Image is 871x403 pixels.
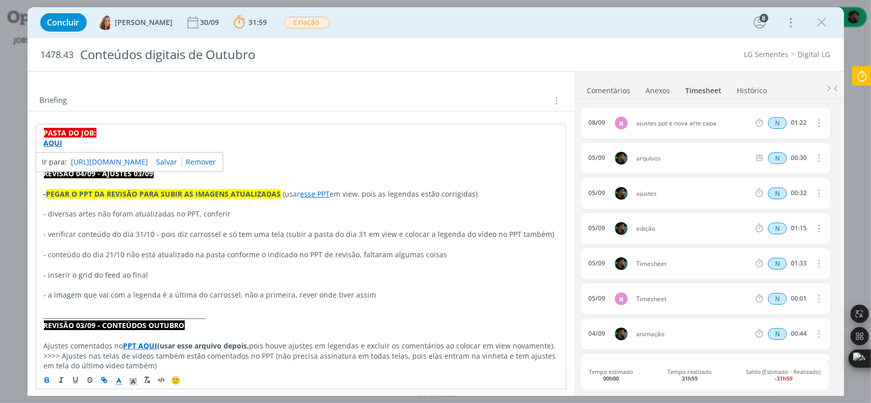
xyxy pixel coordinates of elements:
a: PPT AQUI [123,341,158,351]
div: 05/09 [588,190,605,197]
div: 05/09 [588,225,605,232]
div: Horas normais [768,258,787,270]
span: Concluir [47,18,80,26]
button: 8 [752,14,768,31]
span: Cor de Fundo [126,374,140,387]
span: 31:59 [249,17,267,27]
b: 00h00 [603,374,619,382]
span: Timesheet [632,261,754,267]
p: - a imagem que vai com a legenda é a última do carrossel, não a primeira, rever onde tiver assim [44,290,558,300]
div: 00:30 [791,154,807,162]
div: Horas normais [768,223,787,234]
span: Tarefas [38,83,63,95]
strong: (usar esse arquivo depois, [158,341,250,351]
div: 05/09 [588,260,605,267]
div: 00:32 [791,190,807,197]
img: K [615,222,628,235]
div: 01:15 [791,225,807,232]
span: Saldo (Estimado - Realizado) [746,368,821,382]
p: >>>> Ajustes nas telas de vídeos também estão comentados no PPT (não precisa assinatura em todas ... [44,351,558,371]
span: Tempo realizado [668,368,712,382]
div: 04/09 [588,330,605,337]
span: Briefing [40,94,67,108]
div: 08/09 [588,119,605,126]
strong: REVISÃO 04/09 - AJUSTES 03/09 [44,169,154,178]
div: 01:33 [791,260,807,267]
span: ajustes [632,191,754,197]
div: 00:01 [791,295,807,302]
span: N [768,117,787,129]
div: N [615,292,628,305]
div: 00:44 [791,330,807,337]
img: V [98,15,113,30]
button: 🙂 [169,374,183,387]
img: K [615,152,628,165]
span: Criação [284,17,330,29]
div: 30/09 [201,19,221,26]
p: (usar em view, pois as legendas estão corrigidas) [44,189,558,199]
a: esse PPT [301,189,330,199]
p: - conteúdo do dia 21/10 não está atualizado na pasta conforme o indicado no PPT de revisão, falta... [44,250,558,260]
span: N [768,258,787,270]
span: N [768,293,787,305]
p: - inserir o grid do feed ao final [44,270,558,280]
span: N [768,223,787,234]
button: Concluir [40,13,87,32]
a: Digital LG [798,49,831,59]
p: - diversas artes não foram atualizadas no PPT, conferir [44,209,558,219]
span: ajustes ppt e nova arte capa [632,120,754,126]
div: N [615,117,628,129]
p: - verificar conteúdo do dia 31/10 - pois diz carrossel e só tem uma tela (subir a pasta do dia 31... [44,229,558,239]
span: Timesheet [632,296,754,302]
div: Horas normais [768,328,787,340]
a: LG Sementes [744,49,789,59]
span: N [768,152,787,164]
div: Horas normais [768,293,787,305]
img: K [615,328,628,340]
div: Anexos [646,86,670,96]
b: -31h59 [775,374,792,382]
span: Tempo estimado [589,368,633,382]
strong: - [44,189,46,199]
div: 01:22 [791,119,807,126]
div: 05/09 [588,154,605,162]
button: V[PERSON_NAME] [98,15,173,30]
a: [URL][DOMAIN_NAME] [71,155,148,169]
p: Ajustes comentados no pois houve ajustes em legendas e excluir os comentários ao colocar em view ... [44,341,558,351]
span: animação [632,331,754,337]
strong: PASTA DO JOB: [44,128,96,138]
span: N [768,187,787,199]
span: Cor do Texto [112,374,126,387]
strong: REVISÃO 03/09 - CONTEÚDOS OUTUBRO [44,320,185,330]
button: 31:59 [231,14,270,31]
div: 8 [760,14,768,22]
span: edição [632,226,754,232]
span: 🙂 [171,375,181,386]
b: 31h59 [682,374,698,382]
span: N [768,328,787,340]
span: arquivos [632,155,754,162]
strong: _____________________________________________________ [44,310,206,320]
strong: PEGAR O PPT DA REVISÃO PARA SUBIR AS IMAGENS ATUALIZADAS [46,189,281,199]
a: Histórico [737,81,768,96]
div: Horas normais [768,117,787,129]
span: [PERSON_NAME] [115,19,173,26]
a: Comentários [587,81,631,96]
div: Horas normais [768,187,787,199]
span: 1478.43 [41,49,74,61]
img: K [615,187,628,200]
a: Timesheet [685,81,723,96]
img: K [615,257,628,270]
button: Criação [284,16,330,29]
div: Conteúdos digitais de Outubro [76,42,497,67]
div: Horas normais [768,152,787,164]
div: 05/09 [588,295,605,302]
div: dialog [28,7,844,396]
a: AQUI [44,138,63,148]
